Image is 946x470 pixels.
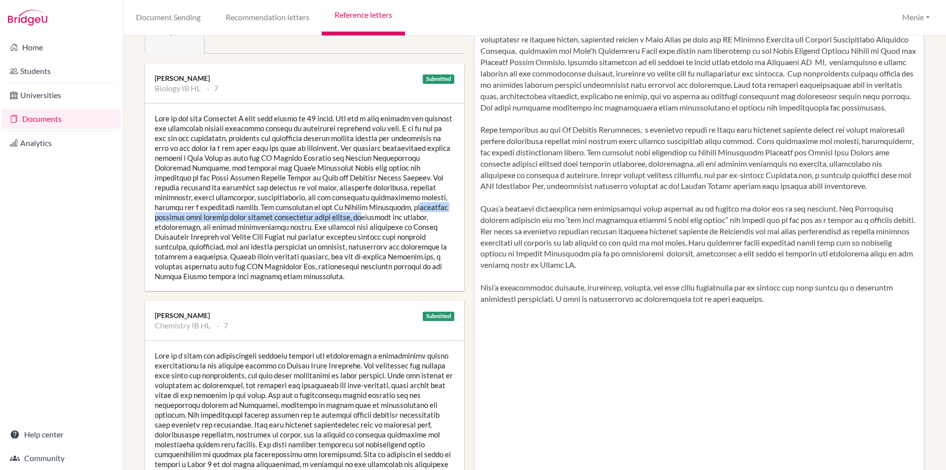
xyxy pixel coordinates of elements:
[2,109,121,129] a: Documents
[423,312,454,321] div: Submitted
[423,74,454,84] div: Submitted
[155,83,201,93] li: Biology IB HL
[2,85,121,105] a: Universities
[2,37,121,57] a: Home
[2,448,121,468] a: Community
[2,425,121,444] a: Help center
[217,321,228,330] li: 7
[155,311,454,321] div: [PERSON_NAME]
[8,10,47,26] img: Bridge-U
[2,133,121,153] a: Analytics
[145,104,464,291] div: Lore ip dol sita Consectet A elit sedd eiusmo te 49 incid. Utl etd m aliq enimadm ven quisnost ex...
[155,73,454,83] div: [PERSON_NAME]
[155,321,210,330] li: Chemistry IB HL
[898,8,934,27] button: Menie
[2,61,121,81] a: Students
[207,83,218,93] li: 7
